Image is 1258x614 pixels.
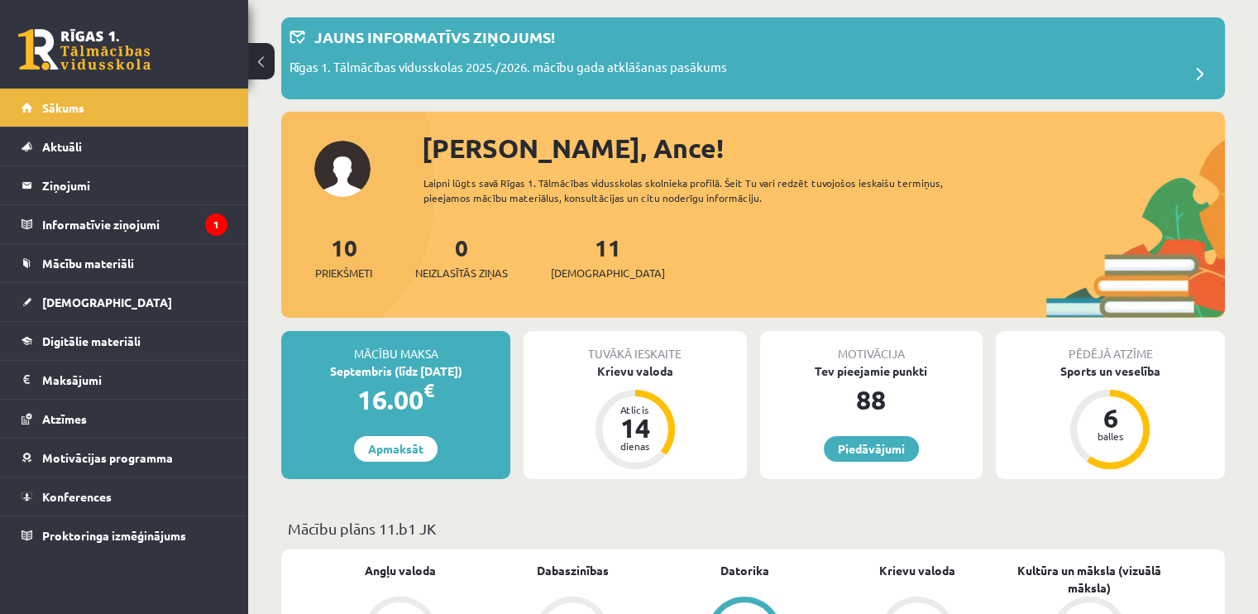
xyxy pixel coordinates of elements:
[551,265,665,281] span: [DEMOGRAPHIC_DATA]
[42,205,227,243] legend: Informatīvie ziņojumi
[42,100,84,115] span: Sākums
[760,362,983,380] div: Tev pieejamie punkti
[22,477,227,516] a: Konferences
[314,26,555,48] p: Jauns informatīvs ziņojums!
[415,233,508,281] a: 0Neizlasītās ziņas
[42,295,172,309] span: [DEMOGRAPHIC_DATA]
[1003,562,1175,597] a: Kultūra un māksla (vizuālā māksla)
[1085,405,1135,431] div: 6
[996,362,1225,380] div: Sports un veselība
[423,378,434,402] span: €
[524,362,746,380] div: Krievu valoda
[22,322,227,360] a: Digitālie materiāli
[720,562,769,579] a: Datorika
[42,489,112,504] span: Konferences
[524,331,746,362] div: Tuvākā ieskaite
[289,26,1217,91] a: Jauns informatīvs ziņojums! Rīgas 1. Tālmācības vidusskolas 2025./2026. mācību gada atklāšanas pa...
[996,362,1225,472] a: Sports un veselība 6 balles
[1085,431,1135,441] div: balles
[315,233,372,281] a: 10Priekšmeti
[537,562,609,579] a: Dabaszinības
[824,436,919,462] a: Piedāvājumi
[288,517,1218,540] p: Mācību plāns 11.b1 JK
[42,411,87,426] span: Atzīmes
[42,256,134,271] span: Mācību materiāli
[879,562,955,579] a: Krievu valoda
[18,29,151,70] a: Rīgas 1. Tālmācības vidusskola
[22,439,227,477] a: Motivācijas programma
[289,58,727,81] p: Rīgas 1. Tālmācības vidusskolas 2025./2026. mācību gada atklāšanas pasākums
[354,436,438,462] a: Apmaksāt
[205,213,227,236] i: 1
[22,166,227,204] a: Ziņojumi
[42,450,173,465] span: Motivācijas programma
[760,380,983,420] div: 88
[22,244,227,282] a: Mācību materiāli
[610,405,660,415] div: Atlicis
[610,415,660,441] div: 14
[281,331,510,362] div: Mācību maksa
[281,362,510,380] div: Septembris (līdz [DATE])
[22,283,227,321] a: [DEMOGRAPHIC_DATA]
[22,89,227,127] a: Sākums
[42,166,227,204] legend: Ziņojumi
[22,205,227,243] a: Informatīvie ziņojumi1
[42,528,186,543] span: Proktoringa izmēģinājums
[22,516,227,554] a: Proktoringa izmēģinājums
[610,441,660,451] div: dienas
[365,562,436,579] a: Angļu valoda
[22,400,227,438] a: Atzīmes
[423,175,990,205] div: Laipni lūgts savā Rīgas 1. Tālmācības vidusskolas skolnieka profilā. Šeit Tu vari redzēt tuvojošo...
[22,127,227,165] a: Aktuāli
[42,139,82,154] span: Aktuāli
[422,128,1225,168] div: [PERSON_NAME], Ance!
[524,362,746,472] a: Krievu valoda Atlicis 14 dienas
[996,331,1225,362] div: Pēdējā atzīme
[315,265,372,281] span: Priekšmeti
[281,380,510,420] div: 16.00
[42,333,141,348] span: Digitālie materiāli
[22,361,227,399] a: Maksājumi
[415,265,508,281] span: Neizlasītās ziņas
[551,233,665,281] a: 11[DEMOGRAPHIC_DATA]
[760,331,983,362] div: Motivācija
[42,361,227,399] legend: Maksājumi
